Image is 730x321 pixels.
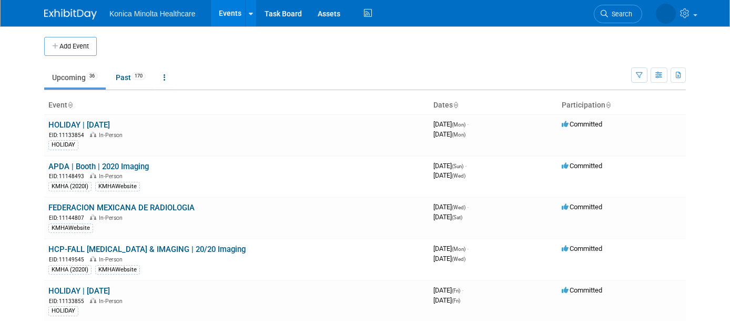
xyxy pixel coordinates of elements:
span: [DATE] [433,130,465,138]
span: (Fri) [452,288,460,294]
a: FEDERACION MEXICANA DE RADIOLOGIA [48,203,195,212]
button: Add Event [44,37,97,56]
span: (Wed) [452,205,465,210]
span: - [467,203,469,211]
span: Committed [562,120,602,128]
span: 170 [131,72,146,80]
span: In-Person [99,132,126,139]
span: [DATE] [433,162,467,170]
th: Event [44,96,429,114]
img: In-Person Event [90,132,96,137]
a: Upcoming36 [44,67,106,87]
span: [DATE] [433,171,465,179]
span: [DATE] [433,245,469,252]
span: (Fri) [452,298,460,304]
span: EID: 11149545 [49,257,88,262]
a: HOLIDAY | [DATE] [48,120,110,130]
span: - [462,286,463,294]
span: Committed [562,203,602,211]
span: (Mon) [452,132,465,138]
span: Committed [562,245,602,252]
span: (Mon) [452,246,465,252]
span: In-Person [99,298,126,305]
div: KMHAWebsite [48,223,93,233]
span: (Wed) [452,256,465,262]
span: Konica Minolta Healthcare [109,9,195,18]
span: EID: 11144807 [49,215,88,221]
th: Dates [429,96,557,114]
div: KMHA (2020I) [48,265,92,275]
a: Sort by Start Date [453,101,458,109]
a: APDA | Booth | 2020 Imaging [48,162,149,171]
div: KMHAWebsite [95,265,140,275]
span: [DATE] [433,120,469,128]
span: [DATE] [433,203,469,211]
span: (Sun) [452,163,463,169]
span: In-Person [99,256,126,263]
span: - [467,120,469,128]
span: [DATE] [433,255,465,262]
div: KMHAWebsite [95,182,140,191]
span: Committed [562,286,602,294]
span: [DATE] [433,296,460,304]
span: In-Person [99,215,126,221]
a: Sort by Participation Type [605,101,611,109]
span: [DATE] [433,213,462,221]
span: - [467,245,469,252]
span: [DATE] [433,286,463,294]
span: (Sat) [452,215,462,220]
span: (Mon) [452,122,465,128]
span: (Wed) [452,173,465,179]
span: EID: 11133854 [49,132,88,138]
a: Past170 [108,67,154,87]
span: 36 [86,72,98,80]
a: HCP-FALL [MEDICAL_DATA] & IMAGING | 20/20 Imaging [48,245,246,254]
span: Committed [562,162,602,170]
img: In-Person Event [90,256,96,261]
span: - [465,162,467,170]
th: Participation [557,96,686,114]
img: In-Person Event [90,215,96,220]
a: HOLIDAY | [DATE] [48,286,110,296]
a: Sort by Event Name [67,101,73,109]
div: HOLIDAY [48,140,78,150]
span: EID: 11148493 [49,173,88,179]
span: In-Person [99,173,126,180]
img: ExhibitDay [44,9,97,20]
img: In-Person Event [90,173,96,178]
div: HOLIDAY [48,306,78,316]
a: Search [594,5,642,23]
span: EID: 11133855 [49,298,88,304]
img: Annette O'Mahoney [656,4,676,24]
span: Search [608,10,632,18]
div: KMHA (2020I) [48,182,92,191]
img: In-Person Event [90,298,96,303]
